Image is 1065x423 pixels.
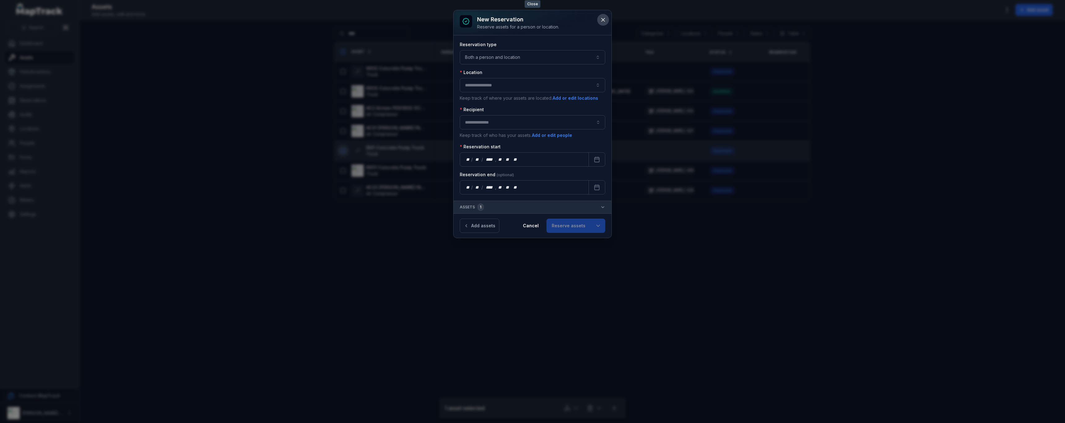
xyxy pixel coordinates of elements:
[484,156,495,163] div: year,
[460,50,605,64] button: Both a person and location
[471,184,473,190] div: /
[552,95,598,102] button: Add or edit locations
[465,184,471,190] div: day,
[495,156,497,163] div: ,
[477,203,484,211] div: 1
[460,95,605,102] p: Keep track of where your assets are located.
[460,144,501,150] label: Reservation start
[471,156,473,163] div: /
[505,156,511,163] div: minute,
[477,15,559,24] h3: New reservation
[505,184,511,190] div: minute,
[473,156,482,163] div: month,
[460,132,605,139] p: Keep track of who has your assets.
[454,201,611,213] button: Assets1
[503,156,505,163] div: :
[481,156,484,163] div: /
[477,24,559,30] div: Reserve assets for a person or location.
[460,107,484,113] label: Recipient
[460,69,482,76] label: Location
[532,132,572,139] button: Add or edit people
[518,219,544,233] button: Cancel
[495,184,497,190] div: ,
[589,152,605,167] button: Calendar
[481,184,484,190] div: /
[525,0,541,8] span: Close
[465,156,471,163] div: day,
[497,184,503,190] div: hour,
[460,115,605,129] input: :r60:-form-item-label
[473,184,482,190] div: month,
[512,184,519,190] div: am/pm,
[460,41,497,48] label: Reservation type
[589,180,605,194] button: Calendar
[460,203,484,211] span: Assets
[512,156,519,163] div: am/pm,
[484,184,495,190] div: year,
[460,219,499,233] button: Add assets
[497,156,503,163] div: hour,
[460,172,514,178] label: Reservation end
[503,184,505,190] div: :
